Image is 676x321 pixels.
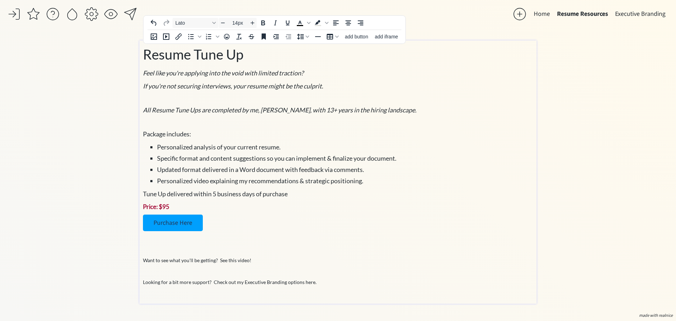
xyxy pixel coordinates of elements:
[612,7,669,21] button: Executive Branding
[372,32,401,42] button: add iframe
[219,18,227,28] button: Decrease font size
[185,32,202,42] div: Bullet list
[553,7,612,21] button: Resume Resources
[312,18,330,28] div: Background color #E0E0DB
[530,7,553,21] button: Home
[143,69,303,77] em: Feel like you're applying into the void with limited traction?
[157,166,364,173] span: Updated format delivered in a Word document with feedback via comments.
[637,312,675,319] button: made with realnice
[143,278,533,286] p: Looking for a bit more support? Check out my Executive Branding options here.
[143,82,323,90] em: If you're not securing interviews, your resume might be the culprit.
[248,18,257,28] button: Increase font size
[143,257,533,264] p: Want to see what you'll be getting? See this video!
[157,154,396,162] span: Specific format and content suggestions so you can implement & finalize your document.
[355,18,367,28] button: Align right
[269,18,281,28] button: Italic
[258,32,270,42] button: Anchor
[175,20,210,26] span: Lato
[312,32,324,42] button: Horizontal line
[375,34,398,39] span: add iframe
[282,18,294,28] button: Underline
[148,32,160,42] button: Insert image
[342,18,354,28] button: Align center
[148,18,160,28] button: Undo
[143,190,288,198] span: Tune Up delivered within 5 business days of purchase
[157,177,363,185] span: Personalized video explaining my recommendations & strategic positioning.
[143,215,203,231] a: Purchase Here
[294,18,312,28] div: Text color Black
[203,32,220,42] div: Numbered list
[157,143,281,151] span: Personalized analysis of your current resume.
[143,46,244,62] span: Resume Tune Up
[330,18,342,28] button: Align left
[160,32,172,42] button: add video
[282,32,294,42] button: Decrease indent
[342,32,371,42] button: add button
[143,130,191,138] span: Package includes:
[345,34,368,39] span: add button
[233,32,245,42] button: Clear formatting
[173,32,184,42] button: Insert/edit link
[257,18,269,28] button: Bold
[143,106,417,114] em: All Resume Tune Ups are completed by me, [PERSON_NAME], with 13+ years in the hiring landscape.
[324,32,341,42] button: Table
[160,18,172,28] button: Redo
[295,32,312,42] button: Line height
[221,32,233,42] button: Emojis
[143,203,169,210] span: Price: $95
[245,32,257,42] button: Strikethrough
[270,32,282,42] button: Increase indent
[173,18,218,28] button: Font Lato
